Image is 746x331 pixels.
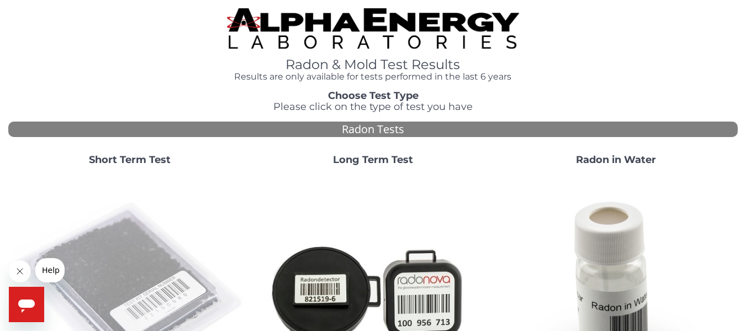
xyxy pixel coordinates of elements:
[227,57,519,72] h1: Radon & Mold Test Results
[328,90,419,102] strong: Choose Test Type
[333,154,413,166] strong: Long Term Test
[9,287,44,322] iframe: Button to launch messaging window
[273,101,473,113] span: Please click on the type of test you have
[227,72,519,82] h4: Results are only available for tests performed in the last 6 years
[89,154,171,166] strong: Short Term Test
[35,258,65,282] iframe: Message from company
[227,8,519,49] img: TightCrop.jpg
[8,122,738,138] div: Radon Tests
[576,154,656,166] strong: Radon in Water
[9,260,31,282] iframe: Close message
